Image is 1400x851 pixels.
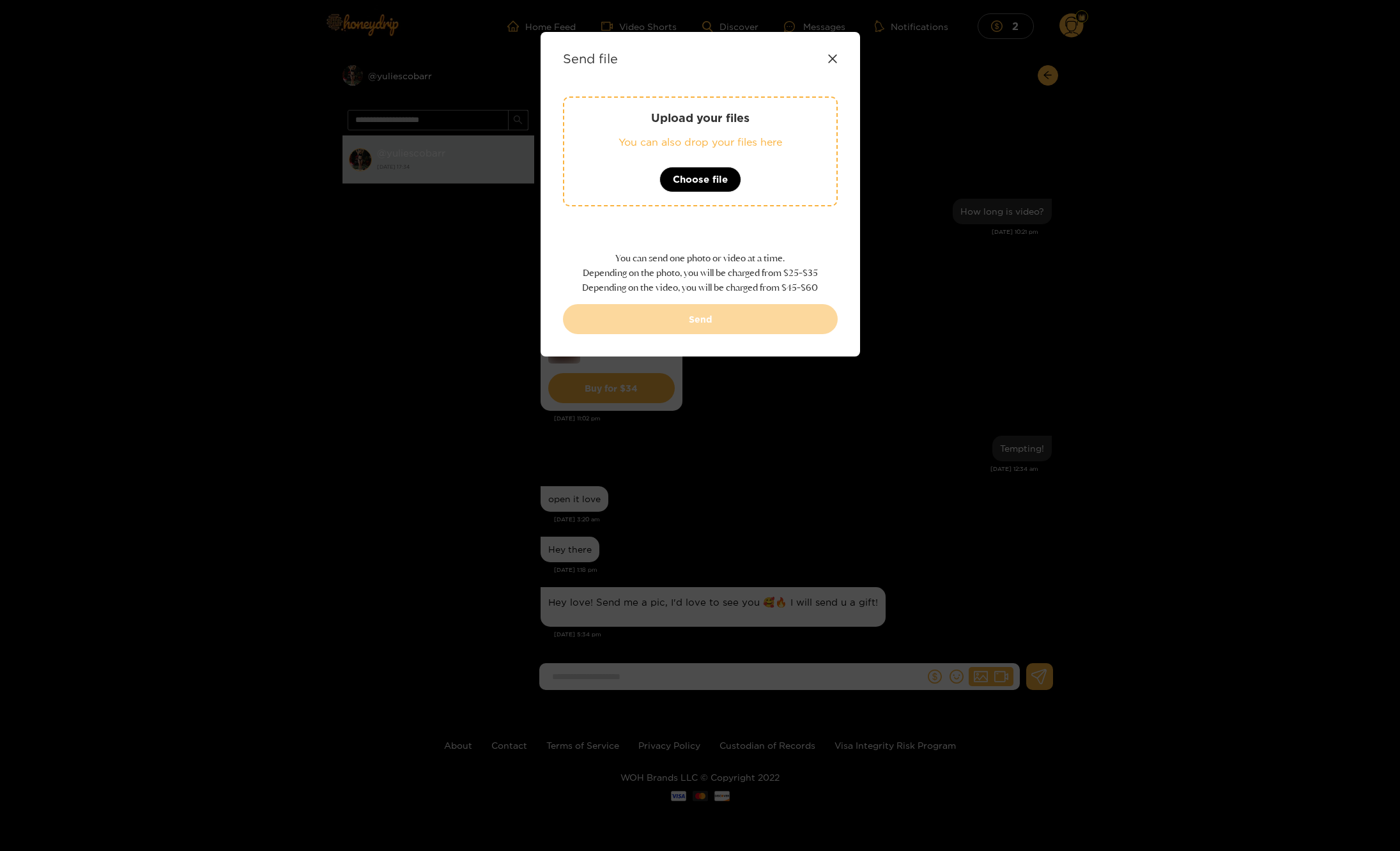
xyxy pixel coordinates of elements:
[659,167,741,192] button: Choose file
[563,304,838,334] button: Send
[590,111,811,125] p: Upload your files
[563,251,838,295] p: You can send one photo or video at a time. Depending on the photo, you will be charged from $25-$...
[563,51,618,66] strong: Send file
[673,172,728,187] span: Choose file
[590,135,811,149] p: You can also drop your files here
